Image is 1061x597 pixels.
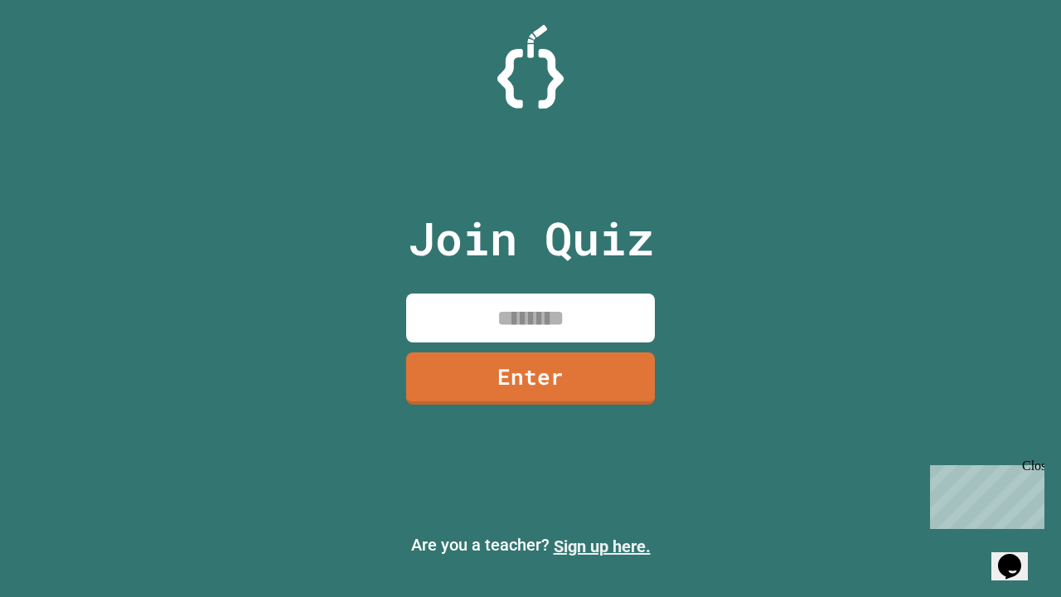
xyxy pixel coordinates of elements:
a: Sign up here. [554,536,651,556]
p: Join Quiz [408,204,654,273]
iframe: chat widget [991,531,1044,580]
div: Chat with us now!Close [7,7,114,105]
iframe: chat widget [923,459,1044,529]
a: Enter [406,352,655,405]
p: Are you a teacher? [13,532,1048,559]
img: Logo.svg [497,25,564,109]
